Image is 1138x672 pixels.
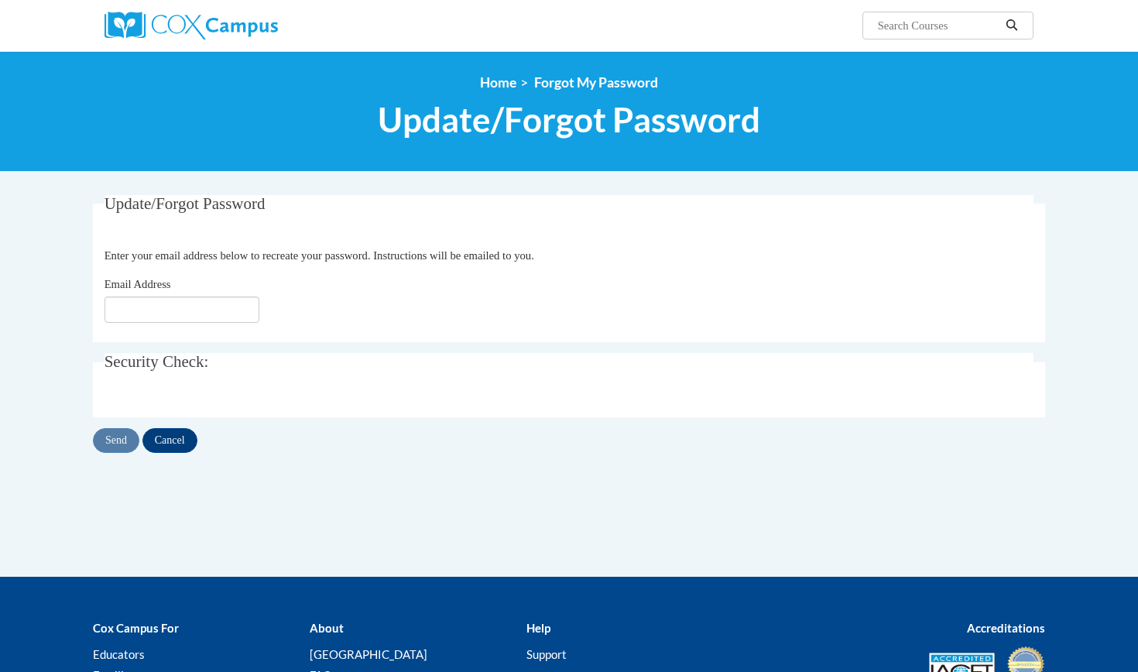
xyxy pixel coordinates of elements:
[105,12,399,39] a: Cox Campus
[480,74,516,91] a: Home
[105,278,171,290] span: Email Address
[142,428,197,453] input: Cancel
[93,621,179,635] b: Cox Campus For
[105,352,209,371] span: Security Check:
[310,647,427,661] a: [GEOGRAPHIC_DATA]
[526,621,550,635] b: Help
[526,647,567,661] a: Support
[310,621,344,635] b: About
[105,194,266,213] span: Update/Forgot Password
[876,16,1000,35] input: Search Courses
[93,647,145,661] a: Educators
[967,621,1045,635] b: Accreditations
[105,12,278,39] img: Cox Campus
[378,99,760,140] span: Update/Forgot Password
[105,249,534,262] span: Enter your email address below to recreate your password. Instructions will be emailed to you.
[1000,16,1023,35] button: Search
[105,297,259,323] input: Email
[534,74,658,91] span: Forgot My Password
